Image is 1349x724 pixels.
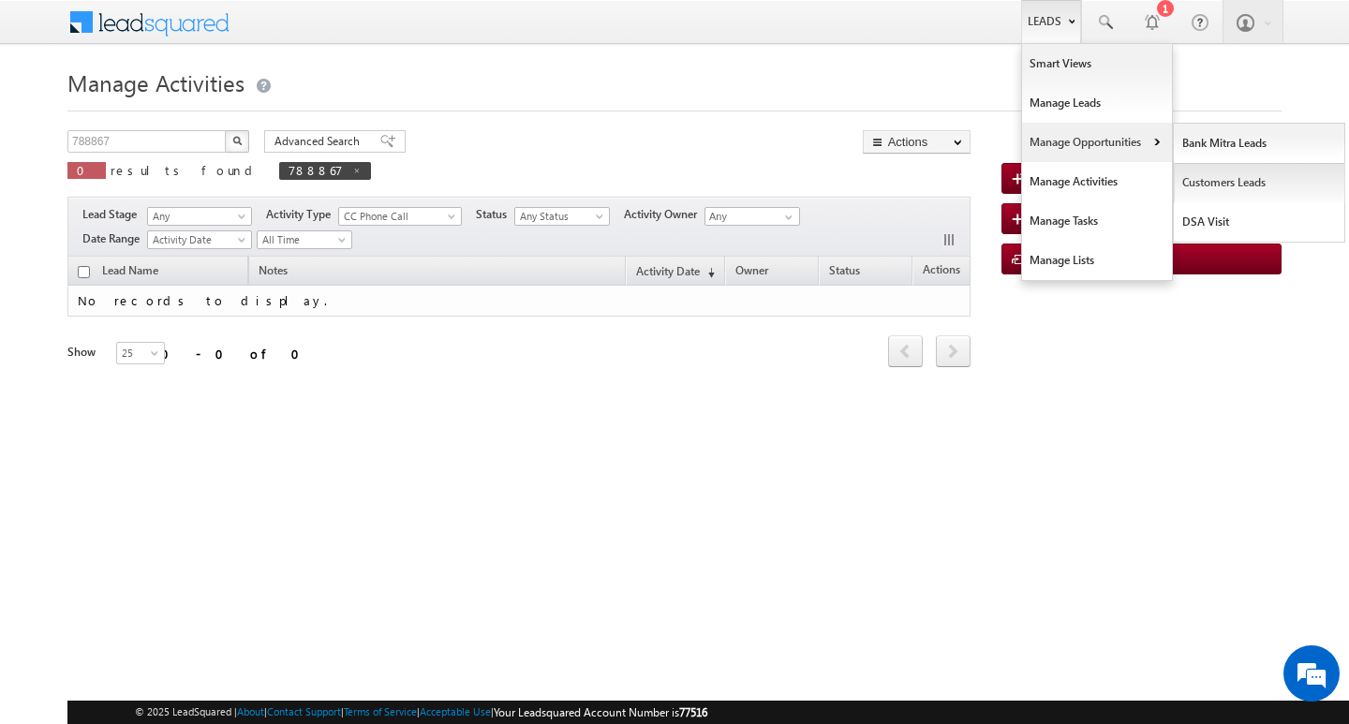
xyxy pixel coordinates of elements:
[257,230,352,249] a: All Time
[1022,201,1172,241] a: Manage Tasks
[1022,162,1172,201] a: Manage Activities
[829,263,860,277] span: Status
[624,206,704,223] span: Activity Owner
[679,705,707,719] span: 77516
[936,335,971,367] span: next
[344,705,417,717] a: Terms of Service
[704,207,800,226] input: Type to Search
[78,266,90,278] input: Check all records
[700,265,715,280] span: (sorted descending)
[148,231,245,248] span: Activity Date
[67,67,245,97] span: Manage Activities
[147,207,252,226] a: Any
[735,263,768,277] span: Owner
[1022,83,1172,123] a: Manage Leads
[289,162,343,178] span: 788867
[135,703,707,721] span: © 2025 LeadSquared | | | | |
[420,705,491,717] a: Acceptable Use
[936,337,971,367] a: next
[147,230,252,249] a: Activity Date
[476,206,514,223] span: Status
[1022,123,1172,162] a: Manage Opportunities
[77,162,96,178] span: 0
[67,286,971,317] td: No records to display.
[1022,44,1172,83] a: Smart Views
[514,207,610,226] a: Any Status
[232,136,242,145] img: Search
[237,705,264,717] a: About
[117,345,167,362] span: 25
[82,230,147,247] span: Date Range
[1174,163,1345,202] a: Customers Leads
[494,705,707,719] span: Your Leadsquared Account Number is
[863,130,971,154] button: Actions
[267,705,341,717] a: Contact Support
[627,260,724,285] a: Activity Date(sorted descending)
[161,343,311,364] div: 0 - 0 of 0
[888,337,923,367] a: prev
[338,207,462,226] a: CC Phone Call
[97,98,315,123] div: Chat with us now
[249,260,297,285] span: Notes
[258,231,347,248] span: All Time
[24,173,342,561] textarea: Type your message and hit 'Enter'
[93,260,168,285] span: Lead Name
[32,98,79,123] img: d_60004797649_company_0_60004797649
[888,335,923,367] span: prev
[775,208,798,227] a: Show All Items
[111,162,259,178] span: results found
[1174,124,1345,163] a: Bank Mitra Leads
[67,344,101,361] div: Show
[255,577,340,602] em: Start Chat
[913,259,970,284] span: Actions
[1022,241,1172,280] a: Manage Lists
[307,9,352,54] div: Minimize live chat window
[266,206,338,223] span: Activity Type
[339,208,452,225] span: CC Phone Call
[1174,202,1345,242] a: DSA Visit
[116,342,165,364] a: 25
[274,133,365,150] span: Advanced Search
[82,206,144,223] span: Lead Stage
[148,208,245,225] span: Any
[515,208,604,225] span: Any Status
